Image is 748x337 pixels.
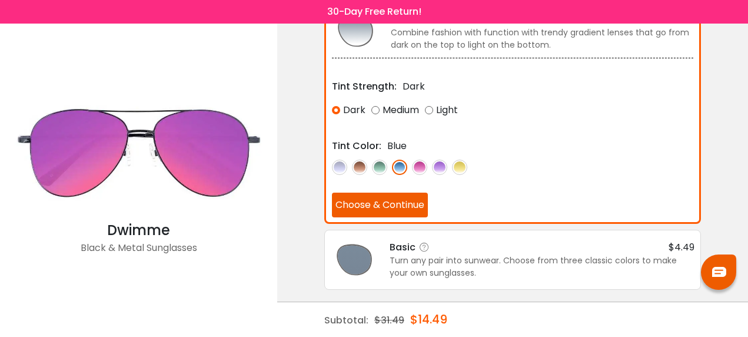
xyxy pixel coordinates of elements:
[331,236,378,283] img: SunBasic
[332,8,379,55] img: SunGradient
[6,87,271,220] img: Black Dwimme - Metal Sunglasses
[6,241,271,265] div: Black & Metal Sunglasses
[372,160,387,175] img: GTGreen.png
[352,160,367,175] img: GTBrown.png
[390,240,433,255] div: Basic
[669,240,694,255] span: $4.49
[6,220,271,241] div: Dwimme
[418,242,430,253] i: Basic
[425,100,458,121] div: Light
[390,255,694,279] div: Turn any pair into sunwear. Choose from three classic colors to make your own sunglasses.
[412,160,427,175] img: GTPink.png
[332,79,397,94] div: Tint Strength:
[371,100,419,121] div: Medium
[712,267,726,277] img: chat
[403,79,425,94] div: Dark
[332,100,365,121] div: Dark
[387,138,407,153] div: Blue
[452,160,467,175] img: GTYellow.png
[332,160,347,175] img: GTGray.png
[392,160,407,175] img: GTBlue.png
[391,27,693,51] div: Combine fashion with function with trendy gradient lenses that go from dark on the top to light o...
[332,193,428,217] button: Choose & Continue
[332,138,381,153] div: Tint Color:
[432,160,447,175] img: GTPurple.png
[410,302,447,336] div: $14.49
